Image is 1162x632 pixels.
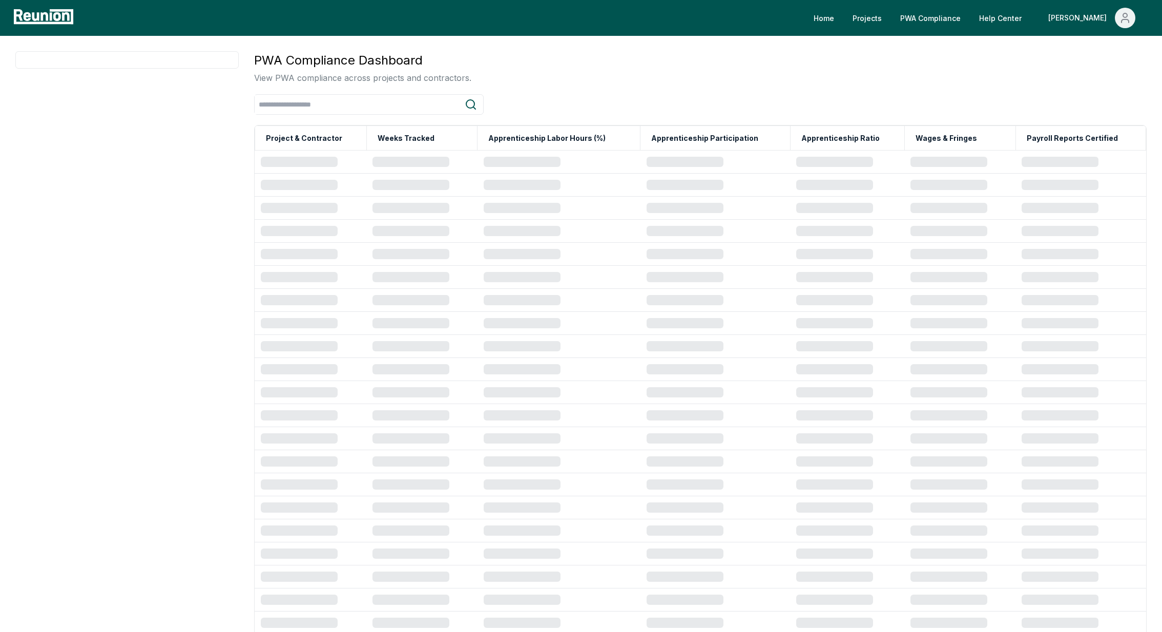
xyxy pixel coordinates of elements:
[486,128,608,149] button: Apprenticeship Labor Hours (%)
[914,128,979,149] button: Wages & Fringes
[805,8,1152,28] nav: Main
[254,72,471,84] p: View PWA compliance across projects and contractors.
[1040,8,1144,28] button: [PERSON_NAME]
[1048,8,1111,28] div: [PERSON_NAME]
[649,128,760,149] button: Apprenticeship Participation
[805,8,842,28] a: Home
[971,8,1030,28] a: Help Center
[264,128,344,149] button: Project & Contractor
[376,128,437,149] button: Weeks Tracked
[844,8,890,28] a: Projects
[1025,128,1120,149] button: Payroll Reports Certified
[799,128,882,149] button: Apprenticeship Ratio
[254,51,471,70] h3: PWA Compliance Dashboard
[892,8,969,28] a: PWA Compliance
